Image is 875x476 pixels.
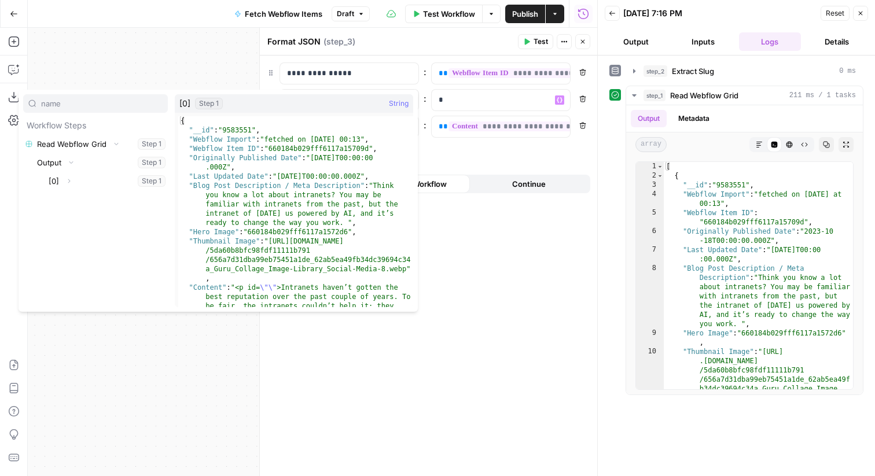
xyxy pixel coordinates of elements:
[672,65,714,77] span: Extract Slug
[323,36,355,47] span: ( step_3 )
[23,116,168,135] p: Workflow Steps
[644,90,666,101] span: step_1
[636,190,664,208] div: 4
[657,171,663,180] span: Toggle code folding, rows 2 through 31
[806,32,868,51] button: Details
[636,264,664,329] div: 8
[505,5,545,23] button: Publish
[636,180,664,190] div: 3
[41,98,163,109] input: Search
[23,135,168,153] button: Select variable Read Webflow Grid
[644,65,667,77] span: step_2
[636,208,664,227] div: 5
[405,5,482,23] button: Test Workflow
[424,65,427,79] span: :
[470,175,589,193] button: Continue
[512,8,538,20] span: Publish
[636,347,664,403] div: 10
[789,90,856,101] span: 211 ms / 1 tasks
[626,105,863,394] div: 211 ms / 1 tasks
[337,9,354,19] span: Draft
[636,227,664,245] div: 6
[657,162,663,171] span: Toggle code folding, rows 1 through 32
[332,6,370,21] button: Draft
[626,62,863,80] button: 0 ms
[46,172,168,190] button: Select variable [0]
[195,98,223,109] div: Step 1
[826,8,844,19] span: Reset
[424,118,427,132] span: :
[424,91,427,105] span: :
[631,110,667,127] button: Output
[636,162,664,171] div: 1
[635,137,667,152] span: array
[739,32,802,51] button: Logs
[821,6,850,21] button: Reset
[512,178,546,190] span: Continue
[626,86,863,105] button: 211 ms / 1 tasks
[267,36,321,47] textarea: Format JSON
[518,34,553,49] button: Test
[605,32,667,51] button: Output
[636,171,664,180] div: 2
[671,110,716,127] button: Metadata
[839,66,856,76] span: 0 ms
[227,5,329,23] button: Fetch Webflow Items
[245,8,322,20] span: Fetch Webflow Items
[636,329,664,347] div: 9
[35,153,168,172] button: Select variable Output
[534,36,548,47] span: Test
[670,90,738,101] span: Read Webflow Grid
[179,98,190,109] span: [0]
[423,8,475,20] span: Test Workflow
[389,98,409,109] span: String
[672,32,734,51] button: Inputs
[636,245,664,264] div: 7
